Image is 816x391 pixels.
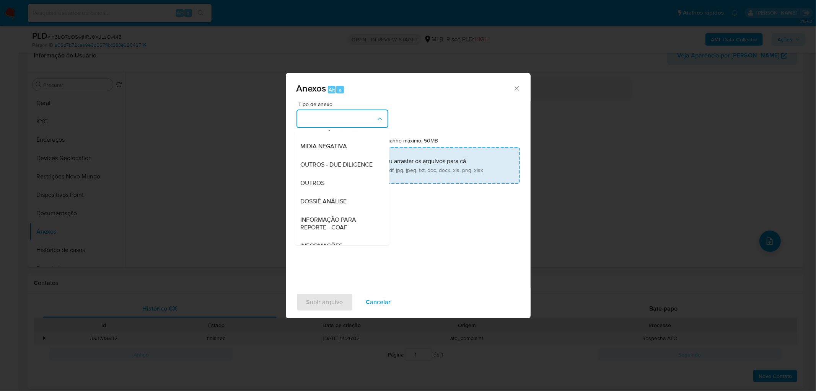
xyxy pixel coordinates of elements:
[339,86,342,93] span: a
[301,161,373,169] span: OUTROS - DUE DILIGENCE
[301,124,374,132] span: INFORMAÇÃO SCREENING
[380,137,438,144] label: Tamanho máximo: 50MB
[301,216,379,231] span: INFORMAÇÃO PARA REPORTE - COAF
[301,142,347,150] span: MIDIA NEGATIVA
[366,294,391,311] span: Cancelar
[301,198,347,205] span: DOSSIÊ ANÁLISE
[356,293,401,311] button: Cancelar
[329,86,335,93] span: Alt
[301,242,379,257] span: INFORMAÇÕES SOCIETÁRIAS
[301,179,325,187] span: OUTROS
[295,45,389,263] ul: Tipo de anexo
[298,101,390,107] span: Tipo de anexo
[296,82,326,95] span: Anexos
[513,85,520,92] button: Fechar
